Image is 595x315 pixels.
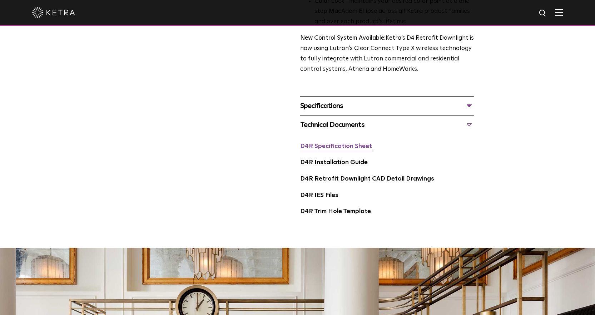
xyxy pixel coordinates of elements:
[300,192,338,198] a: D4R IES Files
[32,7,75,18] img: ketra-logo-2019-white
[539,9,547,18] img: search icon
[555,9,563,16] img: Hamburger%20Nav.svg
[300,100,474,112] div: Specifications
[300,208,371,215] a: D4R Trim Hole Template
[300,119,474,131] div: Technical Documents
[300,35,386,41] strong: New Control System Available:
[300,143,372,149] a: D4R Specification Sheet
[300,159,368,166] a: D4R Installation Guide
[300,33,474,75] p: Ketra’s D4 Retrofit Downlight is now using Lutron’s Clear Connect Type X wireless technology to f...
[300,176,434,182] a: D4R Retrofit Downlight CAD Detail Drawings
